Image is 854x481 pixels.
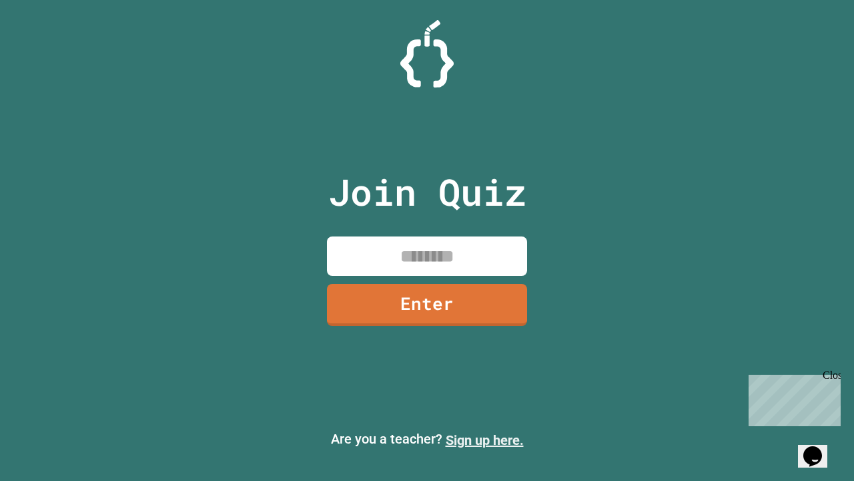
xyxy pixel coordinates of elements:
div: Chat with us now!Close [5,5,92,85]
a: Sign up here. [446,432,524,448]
p: Join Quiz [328,164,526,220]
p: Are you a teacher? [11,429,843,450]
iframe: chat widget [743,369,841,426]
a: Enter [327,284,527,326]
iframe: chat widget [798,428,841,468]
img: Logo.svg [400,20,454,88]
